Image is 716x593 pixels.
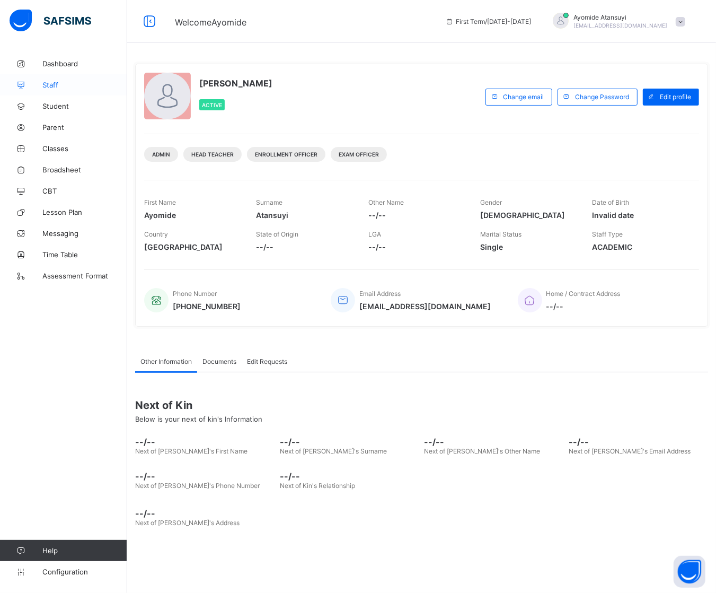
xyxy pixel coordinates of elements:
span: Atansuyi [256,211,352,220]
span: Next of [PERSON_NAME]'s Other Name [425,447,541,455]
span: LGA [368,230,381,238]
span: Next of [PERSON_NAME]'s First Name [135,447,247,455]
span: [PERSON_NAME] [199,78,272,89]
span: --/-- [546,302,621,311]
span: Surname [256,198,282,206]
span: [EMAIL_ADDRESS][DOMAIN_NAME] [574,22,668,29]
span: Change Password [575,93,629,101]
span: Staff [42,81,127,89]
span: Gender [480,198,502,206]
span: Head Teacher [191,151,234,158]
span: Active [202,102,222,108]
span: [GEOGRAPHIC_DATA] [144,242,240,251]
img: safsims [10,10,91,32]
span: Messaging [42,229,127,238]
span: Exam Officer [339,151,379,158]
span: Classes [42,144,127,153]
span: Lesson Plan [42,208,127,216]
span: CBT [42,187,127,195]
span: Phone Number [173,290,217,298]
span: [DEMOGRAPHIC_DATA] [480,211,576,220]
div: AyomideAtansuyi [542,13,691,30]
span: First Name [144,198,176,206]
span: Change email [503,93,544,101]
span: --/-- [425,437,564,447]
span: Enrollment Officer [255,151,317,158]
span: Email Address [359,290,401,298]
span: Other Name [368,198,404,206]
span: --/-- [135,471,275,482]
span: Edit profile [660,93,691,101]
span: Time Table [42,250,127,259]
span: Next of [PERSON_NAME]'s Phone Number [135,482,260,490]
span: Broadsheet [42,165,127,174]
span: --/-- [280,437,419,447]
span: Invalid date [593,211,688,220]
span: [PHONE_NUMBER] [173,302,241,311]
span: --/-- [135,508,708,519]
span: Dashboard [42,59,127,68]
span: Help [42,546,127,555]
span: Other Information [140,357,192,365]
span: Documents [202,357,236,365]
span: Configuration [42,568,127,576]
span: --/-- [368,211,464,220]
span: Admin [152,151,170,158]
span: Ayomide Atansuyi [574,13,668,21]
span: Ayomide [144,211,240,220]
span: --/-- [280,471,419,482]
span: Next of [PERSON_NAME]'s Address [135,519,240,527]
span: --/-- [569,437,708,447]
span: session/term information [445,18,532,25]
span: --/-- [368,242,464,251]
span: Home / Contract Address [546,290,621,298]
span: State of Origin [256,230,298,238]
span: Date of Birth [593,198,630,206]
span: Assessment Format [42,272,127,280]
span: Next of Kin [135,399,708,412]
button: Open asap [674,556,705,588]
span: --/-- [256,242,352,251]
span: Edit Requests [247,357,287,365]
span: Next of Kin's Relationship [280,482,355,490]
span: Staff Type [593,230,623,238]
span: Parent [42,123,127,132]
span: Student [42,102,127,110]
span: [EMAIL_ADDRESS][DOMAIN_NAME] [359,302,491,311]
span: Below is your next of kin's Information [135,415,262,423]
span: Welcome Ayomide [175,17,246,28]
span: Single [480,242,576,251]
span: ACADEMIC [593,242,688,251]
span: --/-- [135,437,275,447]
span: Next of [PERSON_NAME]'s Surname [280,447,387,455]
span: Next of [PERSON_NAME]'s Email Address [569,447,691,455]
span: Country [144,230,168,238]
span: Marital Status [480,230,521,238]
